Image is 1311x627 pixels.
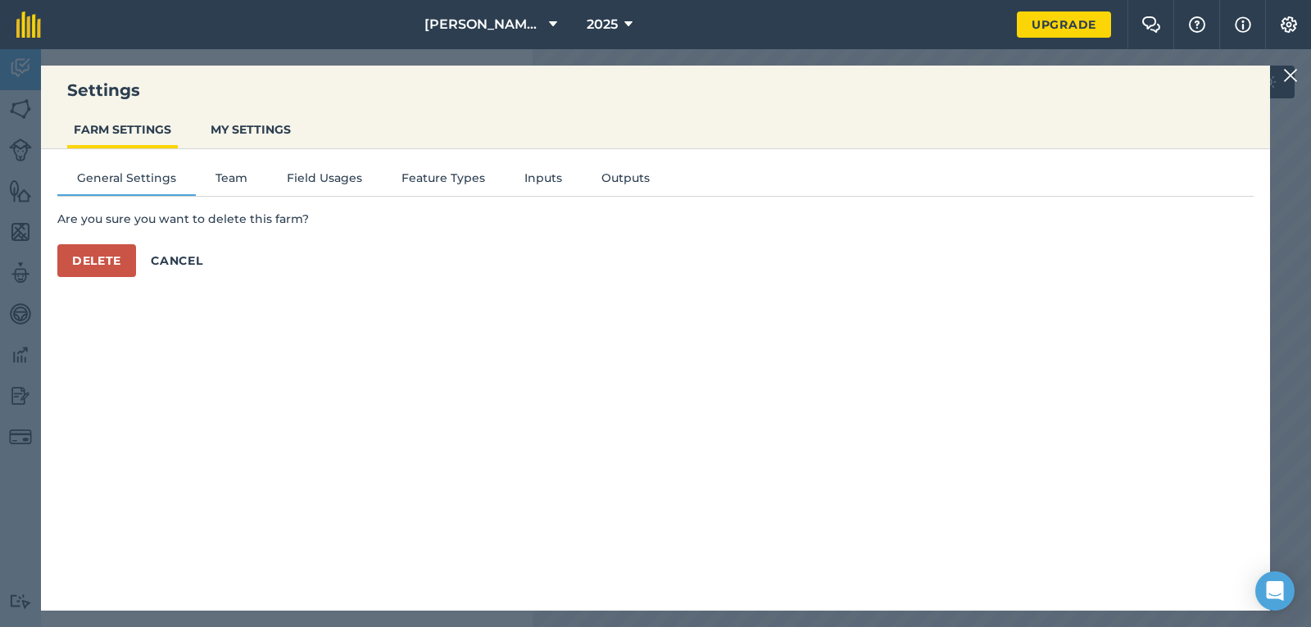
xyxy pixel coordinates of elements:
[1255,571,1295,611] div: Open Intercom Messenger
[1279,16,1299,33] img: A cog icon
[41,79,1270,102] h3: Settings
[505,169,582,193] button: Inputs
[267,169,382,193] button: Field Usages
[57,210,1254,228] p: Are you sure you want to delete this farm?
[196,169,267,193] button: Team
[1141,16,1161,33] img: Two speech bubbles overlapping with the left bubble in the forefront
[1283,66,1298,85] img: svg+xml;base64,PHN2ZyB4bWxucz0iaHR0cDovL3d3dy53My5vcmcvMjAwMC9zdmciIHdpZHRoPSIyMiIgaGVpZ2h0PSIzMC...
[204,114,297,145] button: MY SETTINGS
[67,114,178,145] button: FARM SETTINGS
[1187,16,1207,33] img: A question mark icon
[582,169,669,193] button: Outputs
[57,244,136,277] button: Delete
[16,11,41,38] img: fieldmargin Logo
[587,15,618,34] span: 2025
[1235,15,1251,34] img: svg+xml;base64,PHN2ZyB4bWxucz0iaHR0cDovL3d3dy53My5vcmcvMjAwMC9zdmciIHdpZHRoPSIxNyIgaGVpZ2h0PSIxNy...
[136,244,217,277] button: Cancel
[57,169,196,193] button: General Settings
[424,15,542,34] span: [PERSON_NAME][GEOGRAPHIC_DATA]
[382,169,505,193] button: Feature Types
[1017,11,1111,38] a: Upgrade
